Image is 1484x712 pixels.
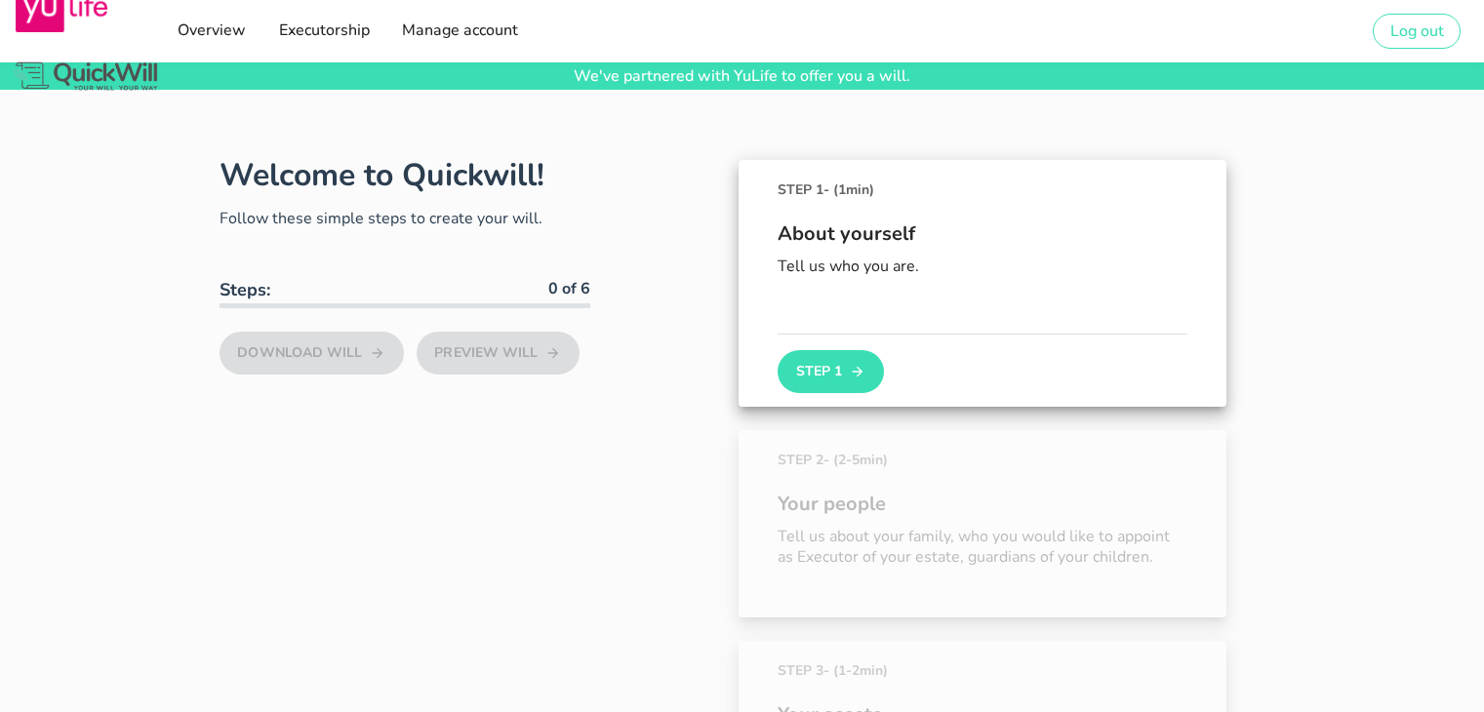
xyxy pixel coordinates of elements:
span: STEP 2 [778,450,888,470]
span: Your people [778,490,1187,519]
p: Follow these simple steps to create your will. [220,207,590,230]
span: Manage account [401,20,518,41]
span: - (2-5min) [823,451,888,469]
button: Log out [1373,14,1461,49]
span: STEP 1 [778,179,874,200]
span: - (1min) [823,180,874,199]
h1: Welcome to Quickwill! [220,154,544,196]
a: Overview [171,12,252,51]
button: Download Will [220,332,404,375]
span: Overview [177,20,246,41]
a: Executorship [271,12,375,51]
span: - (1-2min) [823,661,888,680]
span: Log out [1389,20,1444,42]
span: About yourself [778,219,1187,249]
button: Preview Will [417,332,580,375]
img: Logo [10,59,161,95]
span: Executorship [277,20,369,41]
b: 0 of 6 [548,278,590,299]
p: Tell us about your family, who you would like to appoint as Executor of your estate, guardians of... [778,527,1187,568]
b: Steps: [220,278,270,301]
button: Step 1 [778,350,883,393]
a: Manage account [395,12,524,51]
span: STEP 3 [778,660,888,681]
p: Tell us who you are. [778,257,1187,277]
